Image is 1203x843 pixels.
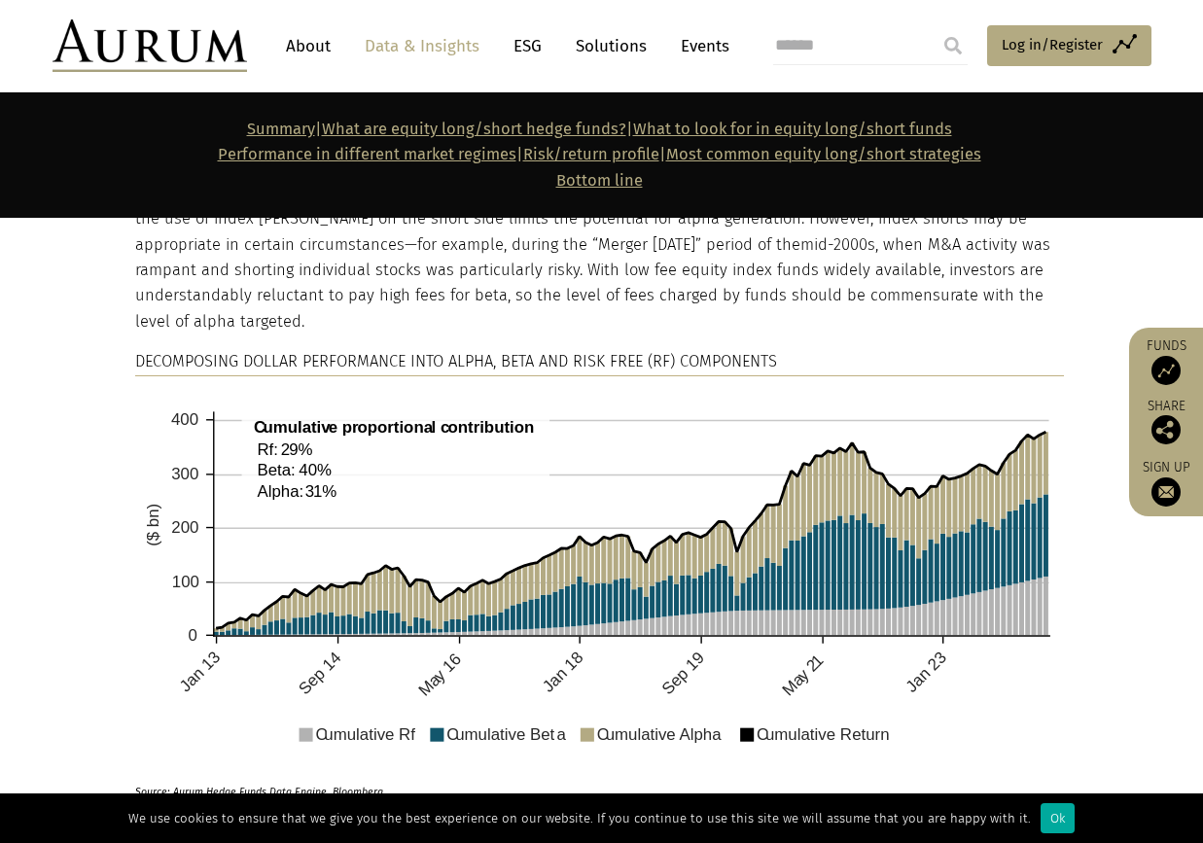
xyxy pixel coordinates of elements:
[53,19,247,72] img: Aurum
[135,155,1064,334] p: While both the long and short sides of portfolios can be sources of alpha, the returns of higher ...
[247,120,315,138] a: Summary
[800,235,875,254] span: mid-2000s
[987,25,1151,66] a: Log in/Register
[1139,337,1193,385] a: Funds
[1139,400,1193,444] div: Share
[566,28,656,64] a: Solutions
[355,28,489,64] a: Data & Insights
[1002,33,1103,56] span: Log in/Register
[934,26,973,65] input: Submit
[666,145,981,163] a: Most common equity long/short strategies
[322,120,626,138] a: What are equity long/short hedge funds?
[276,28,340,64] a: About
[1151,477,1181,507] img: Sign up to our newsletter
[523,145,659,163] a: Risk/return profile
[556,171,643,190] a: Bottom line
[1151,415,1181,444] img: Share this post
[1139,459,1193,507] a: Sign up
[135,349,1064,375] p: DECOMPOSING DOLLAR PERFORMANCE INTO ALPHA, BETA AND RISK FREE (RF) COMPONENTS
[633,120,952,138] a: What to look for in equity long/short funds
[218,120,981,190] strong: | | | |
[504,28,551,64] a: ESG
[671,28,729,64] a: Events
[1041,803,1075,833] div: Ok
[218,145,516,163] a: Performance in different market regimes
[1151,356,1181,385] img: Access Funds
